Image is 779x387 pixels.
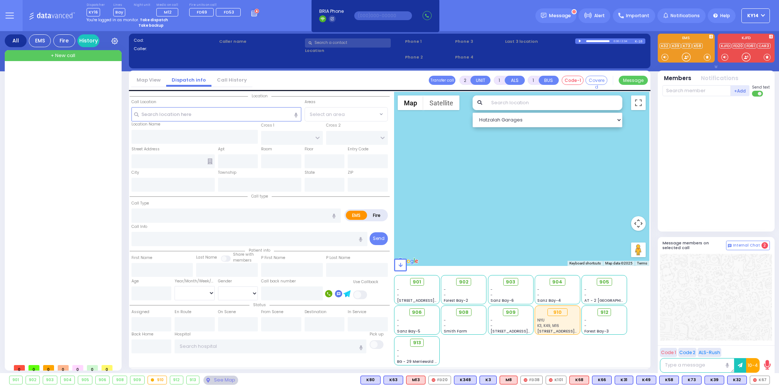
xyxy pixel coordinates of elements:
span: K3, K49, M16 [537,323,559,328]
span: You're logged in as monitor. [87,17,139,23]
span: - [490,323,493,328]
span: Location [248,93,271,99]
span: 903 [506,278,515,286]
span: KY16 [87,8,100,16]
input: Search a contact [305,38,391,48]
a: FD61 [745,43,756,49]
label: KJFD [718,36,775,41]
strong: Take dispatch [140,17,168,23]
label: First Name [131,255,152,261]
small: Share with [233,252,254,257]
span: [STREET_ADDRESS][PERSON_NAME] [537,328,606,334]
div: BLS [704,376,724,384]
label: EMS [658,36,715,41]
span: 913 [413,339,421,346]
button: UNIT [470,76,490,85]
div: 910 [547,308,568,316]
input: (000)000-00000 [354,11,412,20]
span: - [444,323,446,328]
button: Show street map [398,95,423,110]
span: Help [720,12,730,19]
label: Pick up [370,331,383,337]
label: Street Address [131,146,160,152]
input: Search hospital [175,339,366,353]
span: - [584,292,587,298]
label: Call Type [131,200,149,206]
div: M13 [406,376,425,384]
span: M12 [164,9,172,15]
label: Hospital [175,331,191,337]
a: Dispatch info [166,76,211,83]
label: Location Name [131,121,160,127]
button: Show satellite imagery [423,95,459,110]
div: K-18 [635,38,645,44]
span: members [233,258,252,263]
span: Call type [248,193,272,199]
span: 0 [28,365,39,371]
a: K73 [681,43,692,49]
span: Send text [752,84,770,90]
div: BLS [480,376,497,384]
label: Fire [367,211,387,220]
button: Members [664,74,691,83]
a: CAR3 [757,43,771,49]
button: Drag Pegman onto the map to open Street View [631,243,646,257]
span: - [397,323,399,328]
button: +Add [731,85,750,96]
button: Notifications [701,74,738,83]
span: - [537,292,539,298]
input: Search location here [131,107,301,121]
span: FD53 [224,9,234,15]
span: 909 [506,309,516,316]
span: Sanz Bay-5 [397,328,420,334]
span: 906 [412,309,422,316]
button: Transfer call [429,76,455,85]
div: BLS [360,376,381,384]
div: BLS [682,376,702,384]
button: Covered [585,76,607,85]
div: K3 [480,376,497,384]
label: Call Info [131,224,147,230]
a: KJFD [719,43,731,49]
div: K58 [659,376,679,384]
div: BLS [615,376,633,384]
button: ALS [505,76,525,85]
span: BRIA Phone [319,8,344,15]
div: K32 [727,376,747,384]
label: Dispatcher [87,3,105,7]
span: 0 [72,365,83,371]
span: 904 [552,278,562,286]
a: K58 [692,43,703,49]
span: - [397,348,399,353]
span: 905 [599,278,609,286]
a: Open this area in Google Maps (opens a new window) [396,256,420,266]
span: - [490,287,493,292]
div: 902 [26,376,40,384]
span: 0 [87,365,98,371]
label: Location [305,48,402,54]
span: 901 [413,278,421,286]
span: FD69 [197,9,207,15]
div: 913 [187,376,199,384]
span: Select an area [310,111,345,118]
span: - [444,287,446,292]
label: Cross 2 [326,123,341,128]
span: Forest Bay-3 [584,328,609,334]
label: Cad: [134,37,217,44]
span: 902 [459,278,469,286]
h5: Message members on selected call [662,241,726,250]
div: Year/Month/Week/Day [175,278,215,284]
span: KY14 [747,12,759,19]
div: K348 [454,376,477,384]
span: - [537,287,539,292]
div: ALS [569,376,589,384]
div: 2:34 [621,37,628,45]
div: 904 [61,376,75,384]
span: Status [249,302,270,308]
div: / [620,37,621,45]
div: K101 [546,376,566,384]
span: 908 [459,309,469,316]
img: comment-alt.png [728,244,732,248]
div: EMS [29,34,51,47]
label: On Scene [218,309,236,315]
